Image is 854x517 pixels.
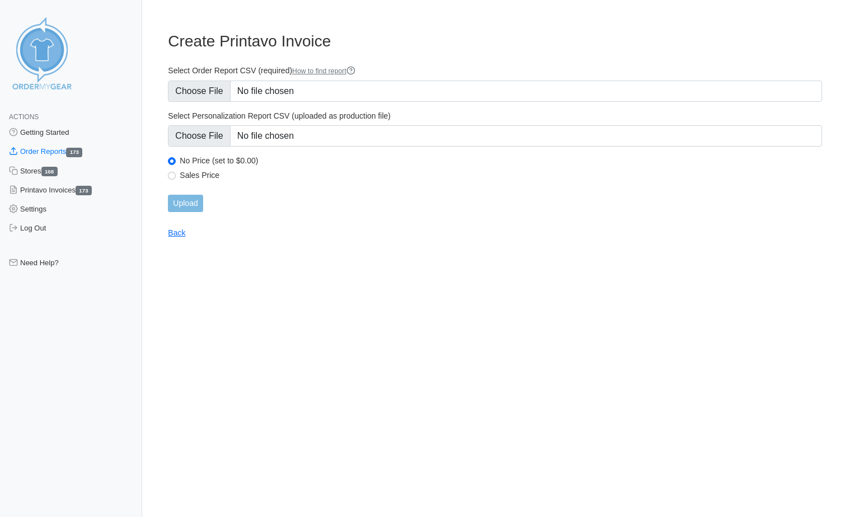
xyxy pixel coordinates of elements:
[180,170,822,180] label: Sales Price
[168,228,185,237] a: Back
[168,32,822,51] h3: Create Printavo Invoice
[180,156,822,166] label: No Price (set to $0.00)
[66,148,82,157] span: 173
[168,111,822,121] label: Select Personalization Report CSV (uploaded as production file)
[9,113,39,121] span: Actions
[168,65,822,76] label: Select Order Report CSV (required)
[168,195,203,212] input: Upload
[292,67,355,75] a: How to find report
[41,167,58,176] span: 168
[76,186,92,195] span: 173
